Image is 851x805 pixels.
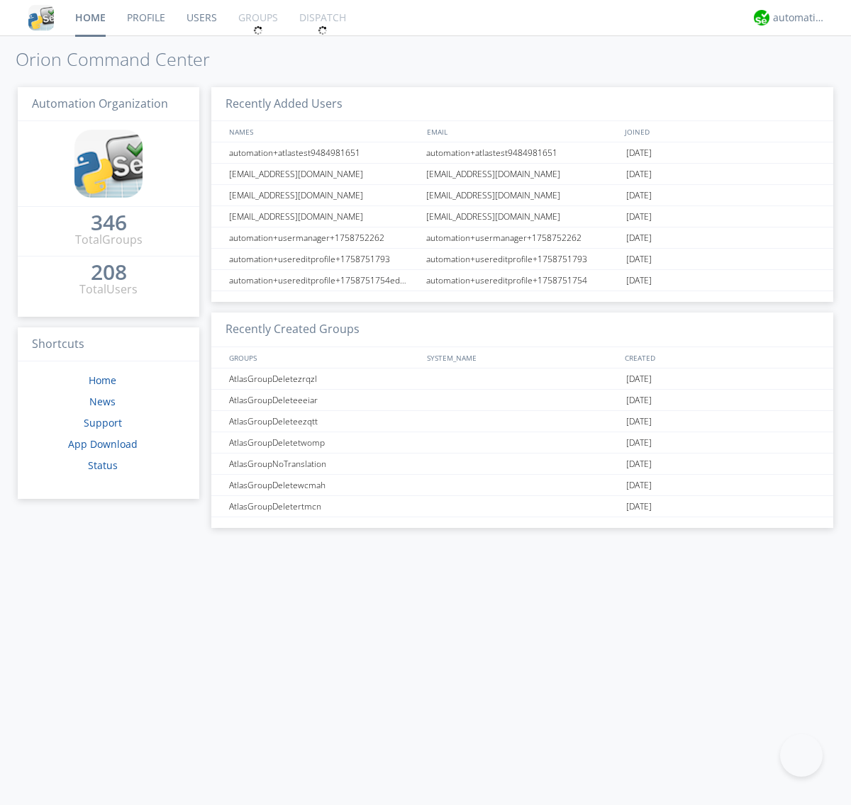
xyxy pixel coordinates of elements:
[626,249,652,270] span: [DATE]
[423,347,621,368] div: SYSTEM_NAME
[211,185,833,206] a: [EMAIL_ADDRESS][DOMAIN_NAME][EMAIL_ADDRESS][DOMAIN_NAME][DATE]
[226,227,422,248] div: automation+usermanager+1758752262
[79,281,138,298] div: Total Users
[74,130,143,198] img: cddb5a64eb264b2086981ab96f4c1ba7
[253,26,263,35] img: spin.svg
[91,215,127,230] div: 346
[68,437,138,451] a: App Download
[211,249,833,270] a: automation+usereditprofile+1758751793automation+usereditprofile+1758751793[DATE]
[91,215,127,232] a: 346
[91,265,127,281] a: 208
[226,121,420,142] div: NAMES
[226,496,422,517] div: AtlasGroupDeletertmcn
[423,185,623,206] div: [EMAIL_ADDRESS][DOMAIN_NAME]
[423,142,623,163] div: automation+atlastest9484981651
[226,249,422,269] div: automation+usereditprofile+1758751793
[423,227,623,248] div: automation+usermanager+1758752262
[226,206,422,227] div: [EMAIL_ADDRESS][DOMAIN_NAME]
[226,390,422,410] div: AtlasGroupDeleteeeiar
[626,206,652,227] span: [DATE]
[91,265,127,279] div: 208
[626,496,652,517] span: [DATE]
[226,164,422,184] div: [EMAIL_ADDRESS][DOMAIN_NAME]
[626,227,652,249] span: [DATE]
[318,26,328,35] img: spin.svg
[28,5,54,30] img: cddb5a64eb264b2086981ab96f4c1ba7
[626,368,652,390] span: [DATE]
[89,373,116,387] a: Home
[621,121,820,142] div: JOINED
[423,270,623,291] div: automation+usereditprofile+1758751754
[226,142,422,163] div: automation+atlastest9484981651
[226,475,422,495] div: AtlasGroupDeletewcmah
[32,96,168,111] span: Automation Organization
[626,475,652,496] span: [DATE]
[18,327,199,362] h3: Shortcuts
[226,368,422,389] div: AtlasGroupDeletezrqzl
[423,164,623,184] div: [EMAIL_ADDRESS][DOMAIN_NAME]
[211,390,833,411] a: AtlasGroupDeleteeeiar[DATE]
[226,432,422,453] div: AtlasGroupDeletetwomp
[211,313,833,347] h3: Recently Created Groups
[211,227,833,249] a: automation+usermanager+1758752262automation+usermanager+1758752262[DATE]
[423,249,623,269] div: automation+usereditprofile+1758751793
[88,458,118,472] a: Status
[211,475,833,496] a: AtlasGroupDeletewcmah[DATE]
[626,454,652,475] span: [DATE]
[621,347,820,368] div: CREATED
[626,432,652,454] span: [DATE]
[211,411,833,432] a: AtlasGroupDeleteezqtt[DATE]
[75,232,143,248] div: Total Groups
[211,164,833,185] a: [EMAIL_ADDRESS][DOMAIN_NAME][EMAIL_ADDRESS][DOMAIN_NAME][DATE]
[211,206,833,227] a: [EMAIL_ADDRESS][DOMAIN_NAME][EMAIL_ADDRESS][DOMAIN_NAME][DATE]
[211,270,833,291] a: automation+usereditprofile+1758751754editedautomation+usereditprofile+1758751754automation+usered...
[89,395,116,408] a: News
[780,734,823,777] iframe: Toggle Customer Support
[211,142,833,164] a: automation+atlastest9484981651automation+atlastest9484981651[DATE]
[626,270,652,291] span: [DATE]
[211,454,833,475] a: AtlasGroupNoTranslation[DATE]
[626,164,652,185] span: [DATE]
[211,368,833,390] a: AtlasGroupDeletezrqzl[DATE]
[211,87,833,122] h3: Recently Added Users
[226,411,422,432] div: AtlasGroupDeleteezqtt
[226,347,420,368] div: GROUPS
[211,496,833,517] a: AtlasGroupDeletertmcn[DATE]
[626,142,652,164] span: [DATE]
[754,10,769,26] img: d2d01cd9b4174d08988066c6d424eccd
[211,432,833,454] a: AtlasGroupDeletetwomp[DATE]
[626,185,652,206] span: [DATE]
[84,416,122,429] a: Support
[773,11,826,25] div: automation+atlas
[626,411,652,432] span: [DATE]
[226,454,422,474] div: AtlasGroupNoTranslation
[423,206,623,227] div: [EMAIL_ADDRESS][DOMAIN_NAME]
[423,121,621,142] div: EMAIL
[626,390,652,411] span: [DATE]
[226,270,422,291] div: automation+usereditprofile+1758751754editedautomation+usereditprofile+1758751754
[226,185,422,206] div: [EMAIL_ADDRESS][DOMAIN_NAME]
